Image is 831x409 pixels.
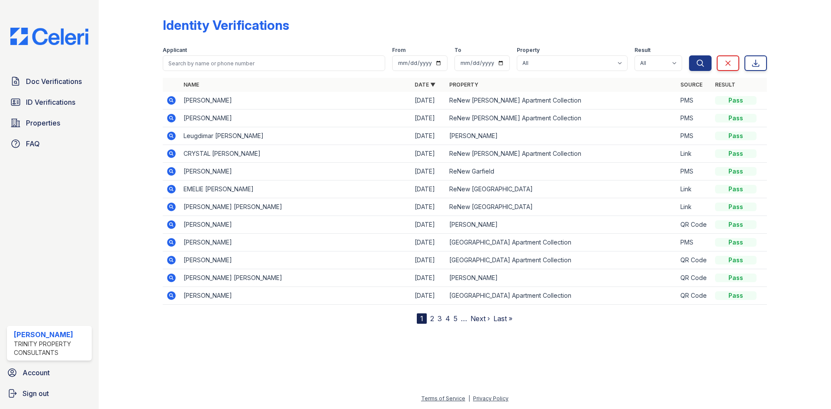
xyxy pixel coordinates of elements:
td: [DATE] [411,180,446,198]
div: Pass [715,96,757,105]
a: Properties [7,114,92,132]
td: ReNew [PERSON_NAME] Apartment Collection [446,109,677,127]
td: [DATE] [411,269,446,287]
label: Result [635,47,651,54]
td: [PERSON_NAME] [180,234,411,251]
td: Link [677,180,712,198]
a: Source [680,81,702,88]
td: [PERSON_NAME] [180,163,411,180]
td: [PERSON_NAME] [180,109,411,127]
td: QR Code [677,216,712,234]
td: [DATE] [411,216,446,234]
a: Sign out [3,385,95,402]
td: [DATE] [411,92,446,109]
span: ID Verifications [26,97,75,107]
td: [DATE] [411,127,446,145]
td: QR Code [677,251,712,269]
a: 2 [430,314,434,323]
a: ID Verifications [7,93,92,111]
a: Last » [493,314,512,323]
td: Link [677,145,712,163]
td: [PERSON_NAME] [PERSON_NAME] [180,198,411,216]
a: Name [184,81,199,88]
div: Pass [715,167,757,176]
a: Account [3,364,95,381]
td: [DATE] [411,163,446,180]
td: CRYSTAL [PERSON_NAME] [180,145,411,163]
span: Sign out [23,388,49,399]
div: Pass [715,203,757,211]
td: QR Code [677,287,712,305]
div: Pass [715,185,757,193]
td: [PERSON_NAME] [180,287,411,305]
td: Link [677,198,712,216]
td: PMS [677,92,712,109]
td: [PERSON_NAME] [446,127,677,145]
a: Privacy Policy [473,395,509,402]
a: Terms of Service [421,395,465,402]
td: Leugdimar [PERSON_NAME] [180,127,411,145]
label: Applicant [163,47,187,54]
div: Pass [715,220,757,229]
div: Pass [715,274,757,282]
a: Date ▼ [415,81,435,88]
div: [PERSON_NAME] [14,329,88,340]
div: | [468,395,470,402]
td: [PERSON_NAME] [446,269,677,287]
img: CE_Logo_Blue-a8612792a0a2168367f1c8372b55b34899dd931a85d93a1a3d3e32e68fde9ad4.png [3,28,95,45]
a: Result [715,81,735,88]
div: Identity Verifications [163,17,289,33]
a: 3 [438,314,442,323]
div: Pass [715,291,757,300]
a: FAQ [7,135,92,152]
td: [PERSON_NAME] [180,251,411,269]
td: QR Code [677,269,712,287]
div: Pass [715,256,757,264]
span: … [461,313,467,324]
div: Pass [715,238,757,247]
td: EMELIE [PERSON_NAME] [180,180,411,198]
label: Property [517,47,540,54]
td: [PERSON_NAME] [PERSON_NAME] [180,269,411,287]
a: Next › [470,314,490,323]
td: [PERSON_NAME] [180,92,411,109]
td: ReNew [GEOGRAPHIC_DATA] [446,180,677,198]
td: ReNew [GEOGRAPHIC_DATA] [446,198,677,216]
td: [DATE] [411,287,446,305]
td: PMS [677,127,712,145]
td: ReNew [PERSON_NAME] Apartment Collection [446,92,677,109]
td: ReNew [PERSON_NAME] Apartment Collection [446,145,677,163]
span: Properties [26,118,60,128]
td: [GEOGRAPHIC_DATA] Apartment Collection [446,287,677,305]
span: Doc Verifications [26,76,82,87]
td: PMS [677,163,712,180]
td: PMS [677,109,712,127]
td: [GEOGRAPHIC_DATA] Apartment Collection [446,251,677,269]
div: Pass [715,149,757,158]
a: 5 [454,314,457,323]
td: ReNew Garfield [446,163,677,180]
td: [GEOGRAPHIC_DATA] Apartment Collection [446,234,677,251]
td: [DATE] [411,109,446,127]
a: 4 [445,314,450,323]
div: Pass [715,114,757,122]
td: [DATE] [411,198,446,216]
label: From [392,47,406,54]
input: Search by name or phone number [163,55,385,71]
span: Account [23,367,50,378]
td: [PERSON_NAME] [180,216,411,234]
div: Trinity Property Consultants [14,340,88,357]
div: 1 [417,313,427,324]
td: [DATE] [411,145,446,163]
td: [PERSON_NAME] [446,216,677,234]
div: Pass [715,132,757,140]
td: PMS [677,234,712,251]
span: FAQ [26,138,40,149]
label: To [454,47,461,54]
a: Property [449,81,478,88]
a: Doc Verifications [7,73,92,90]
td: [DATE] [411,234,446,251]
td: [DATE] [411,251,446,269]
